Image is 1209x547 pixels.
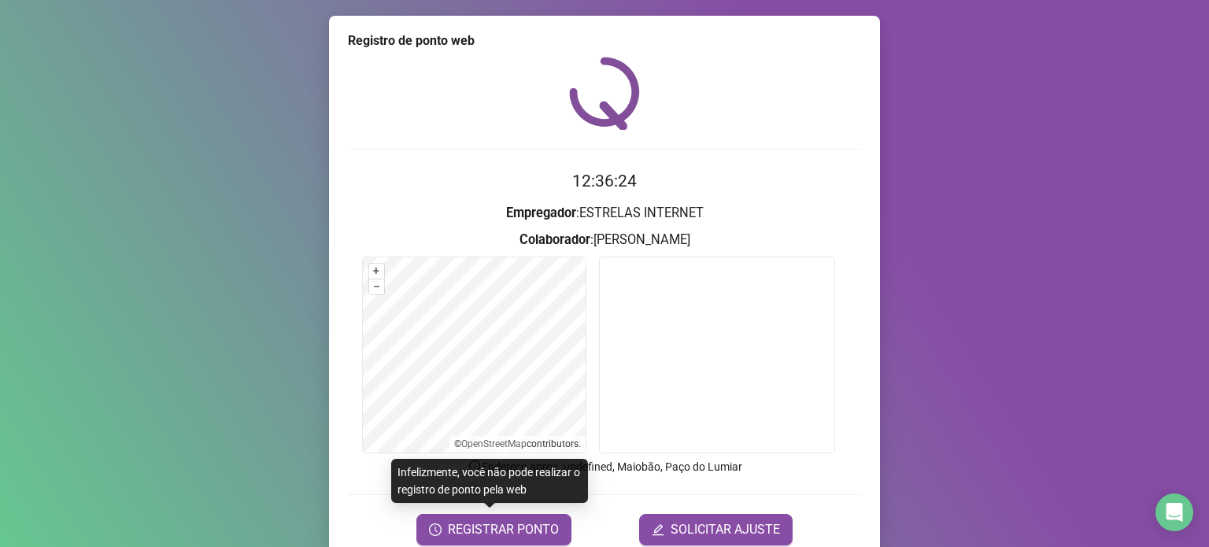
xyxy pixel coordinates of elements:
[348,203,861,224] h3: : ESTRELAS INTERNET
[461,438,527,449] a: OpenStreetMap
[369,279,384,294] button: –
[348,31,861,50] div: Registro de ponto web
[506,205,576,220] strong: Empregador
[348,458,861,475] p: Endereço aprox. : undefined, Maiobão, Paço do Lumiar
[416,514,571,545] button: REGISTRAR PONTO
[448,520,559,539] span: REGISTRAR PONTO
[652,523,664,536] span: edit
[391,459,588,503] div: Infelizmente, você não pode realizar o registro de ponto pela web
[569,57,640,130] img: QRPoint
[639,514,793,545] button: editSOLICITAR AJUSTE
[519,232,590,247] strong: Colaborador
[572,172,637,190] time: 12:36:24
[1155,493,1193,531] div: Open Intercom Messenger
[671,520,780,539] span: SOLICITAR AJUSTE
[454,438,581,449] li: © contributors.
[369,264,384,279] button: +
[429,523,442,536] span: clock-circle
[348,230,861,250] h3: : [PERSON_NAME]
